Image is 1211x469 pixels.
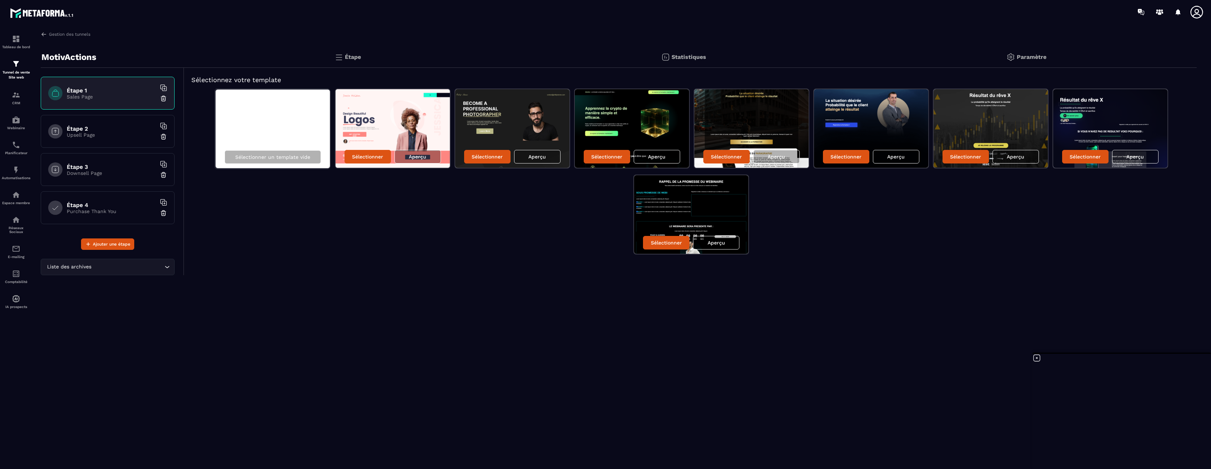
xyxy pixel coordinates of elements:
[455,89,569,168] img: image
[41,31,90,37] a: Gestion des tunnels
[814,89,928,168] img: image
[2,210,30,239] a: social-networksocial-networkRéseaux Sociaux
[711,154,742,160] p: Sélectionner
[2,239,30,264] a: emailemailE-mailing
[191,75,1190,85] h5: Sélectionnez votre template
[12,116,20,124] img: automations
[661,53,670,61] img: stats.20deebd0.svg
[2,45,30,49] p: Tableau de bord
[2,255,30,259] p: E-mailing
[528,154,546,160] p: Aperçu
[2,176,30,180] p: Automatisations
[12,244,20,253] img: email
[12,191,20,199] img: automations
[2,110,30,135] a: automationsautomationsWebinaire
[67,87,156,94] h6: Étape 1
[2,185,30,210] a: automationsautomationsEspace membre
[672,54,706,60] p: Statistiques
[2,280,30,284] p: Comptabilité
[2,201,30,205] p: Espace membre
[591,154,622,160] p: Sélectionner
[1126,154,1144,160] p: Aperçu
[830,154,861,160] p: Sélectionner
[2,54,30,85] a: formationformationTunnel de vente Site web
[81,238,134,250] button: Ajouter une étape
[2,101,30,105] p: CRM
[1053,89,1167,168] img: image
[2,126,30,130] p: Webinaire
[1006,53,1015,61] img: setting-gr.5f69749f.svg
[472,154,503,160] p: Sélectionner
[1070,154,1101,160] p: Sélectionner
[67,132,156,138] p: Upsell Page
[235,154,310,160] p: Sélectionner un template vide
[352,154,383,160] p: Sélectionner
[12,91,20,99] img: formation
[336,89,450,168] img: image
[67,125,156,132] h6: Étape 2
[160,133,167,140] img: trash
[12,141,20,149] img: scheduler
[160,210,167,217] img: trash
[41,50,96,64] p: MotivActions
[694,89,809,168] img: image
[93,241,130,248] span: Ajouter une étape
[12,216,20,224] img: social-network
[93,263,163,271] input: Search for option
[1017,54,1046,60] p: Paramètre
[950,154,981,160] p: Sélectionner
[648,154,665,160] p: Aperçu
[2,29,30,54] a: formationformationTableau de bord
[10,6,74,19] img: logo
[12,166,20,174] img: automations
[2,85,30,110] a: formationformationCRM
[409,154,426,160] p: Aperçu
[41,31,47,37] img: arrow
[12,269,20,278] img: accountant
[2,135,30,160] a: schedulerschedulerPlanificateur
[651,240,682,246] p: Sélectionner
[2,264,30,289] a: accountantaccountantComptabilité
[12,35,20,43] img: formation
[2,151,30,155] p: Planificateur
[160,171,167,178] img: trash
[634,175,748,254] img: image
[67,208,156,214] p: Purchase Thank You
[67,163,156,170] h6: Étape 3
[67,170,156,176] p: Downsell Page
[887,154,905,160] p: Aperçu
[335,53,343,61] img: bars.0d591741.svg
[2,226,30,234] p: Réseaux Sociaux
[2,160,30,185] a: automationsautomationsAutomatisations
[934,89,1048,168] img: image
[1007,154,1024,160] p: Aperçu
[2,305,30,309] p: IA prospects
[12,294,20,303] img: automations
[12,60,20,68] img: formation
[2,70,30,80] p: Tunnel de vente Site web
[160,95,167,102] img: trash
[708,240,725,246] p: Aperçu
[67,202,156,208] h6: Étape 4
[575,89,689,168] img: image
[67,94,156,100] p: Sales Page
[768,154,785,160] p: Aperçu
[45,263,93,271] span: Liste des archives
[345,54,361,60] p: Étape
[41,259,175,275] div: Search for option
